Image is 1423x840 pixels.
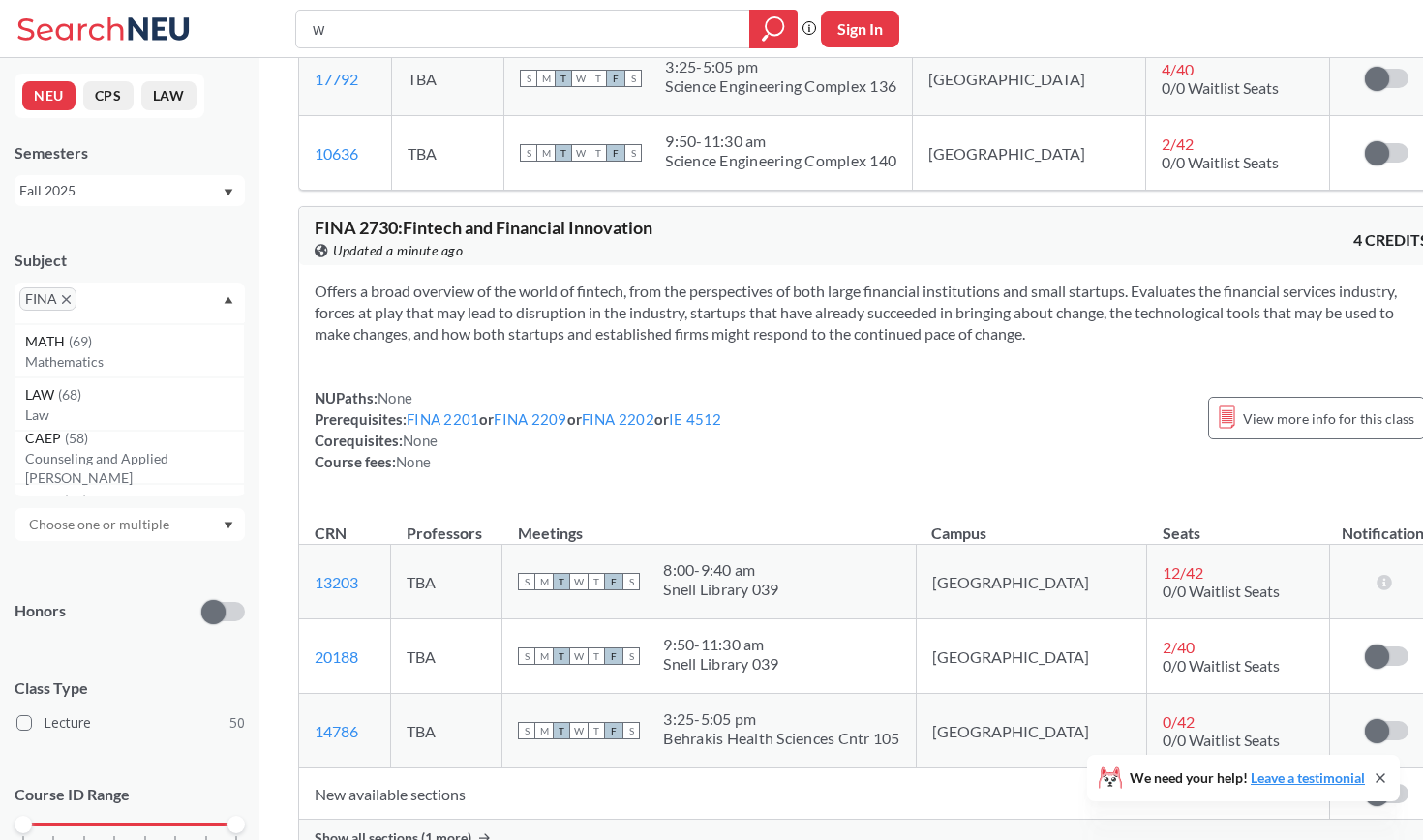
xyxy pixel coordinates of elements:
span: LAW [25,384,58,405]
p: Law [25,405,244,425]
button: LAW [141,81,197,110]
span: S [622,573,640,590]
span: Class Type [15,677,245,699]
a: Leave a testimonial [1251,769,1365,786]
span: 50 [229,712,245,734]
td: [GEOGRAPHIC_DATA] [913,42,1146,116]
span: 4 / 40 [1162,60,1194,78]
td: [GEOGRAPHIC_DATA] [913,116,1146,191]
div: Fall 2025 [19,180,222,201]
div: Science Engineering Complex 136 [665,76,896,96]
span: W [572,144,590,162]
span: 2 / 42 [1162,135,1194,153]
div: Dropdown arrow [15,508,245,541]
div: 9:50 - 11:30 am [665,132,896,151]
span: F [607,70,624,87]
span: FINA 2730 : Fintech and Financial Innovation [315,217,652,238]
td: TBA [391,619,502,694]
span: 0/0 Waitlist Seats [1163,731,1280,749]
span: M [535,573,553,590]
span: W [570,573,588,590]
span: T [588,647,605,665]
td: TBA [391,545,502,619]
span: F [605,722,622,739]
div: Behrakis Health Sciences Cntr 105 [663,729,899,748]
span: S [624,70,642,87]
span: M [537,144,555,162]
span: Updated a minute ago [333,240,463,261]
button: Sign In [821,11,899,47]
th: Meetings [502,503,916,545]
th: Seats [1147,503,1329,545]
div: NUPaths: Prerequisites: or or or Corequisites: Course fees: [315,387,722,472]
svg: Dropdown arrow [224,189,233,196]
a: 13203 [315,573,358,591]
a: 20188 [315,647,358,666]
a: 10636 [315,144,358,163]
span: MATH [25,331,69,352]
div: CRN [315,523,347,544]
svg: magnifying glass [762,15,785,43]
span: T [555,144,572,162]
span: T [553,647,570,665]
div: 9:50 - 11:30 am [663,635,778,654]
input: Class, professor, course number, "phrase" [311,13,736,45]
div: 3:25 - 5:05 pm [665,57,896,76]
p: Counseling and Applied [PERSON_NAME] [25,449,244,488]
div: Semesters [15,142,245,164]
span: CAEP [25,428,65,449]
span: T [588,573,605,590]
span: S [520,70,537,87]
span: 0 / 42 [1163,712,1195,731]
span: FINAX to remove pill [19,287,76,311]
div: Subject [15,250,245,271]
span: 0/0 Waitlist Seats [1162,78,1279,97]
span: 2 / 40 [1163,638,1195,656]
span: 0/0 Waitlist Seats [1163,656,1280,675]
a: IE 4512 [669,410,722,428]
div: FINAX to remove pillDropdown arrowCS(114)Computer ScienceNRSG(75)NursingEECE(72)Electrical and Co... [15,283,245,322]
button: NEU [22,81,76,110]
span: T [553,722,570,739]
span: S [518,647,535,665]
span: M [535,722,553,739]
a: FINA 2201 [407,410,479,428]
span: 0/0 Waitlist Seats [1162,153,1279,171]
span: W [570,722,588,739]
span: None [378,389,412,406]
span: S [622,722,640,739]
span: S [624,144,642,162]
span: F [607,144,624,162]
th: Campus [916,503,1147,545]
div: Snell Library 039 [663,654,778,674]
input: Choose one or multiple [19,513,182,536]
span: ( 68 ) [58,386,81,403]
p: Honors [15,600,66,622]
td: TBA [392,42,504,116]
span: We need your help! [1130,771,1365,785]
span: M [537,70,555,87]
span: F [605,573,622,590]
td: [GEOGRAPHIC_DATA] [916,619,1147,694]
p: Course ID Range [15,784,245,806]
span: 12 / 42 [1163,563,1203,582]
td: [GEOGRAPHIC_DATA] [916,694,1147,768]
span: ( 69 ) [69,333,92,349]
div: 8:00 - 9:40 am [663,560,778,580]
div: 3:25 - 5:05 pm [663,709,899,729]
td: New available sections [299,768,1329,820]
span: ( 56 ) [64,493,87,509]
td: TBA [391,694,502,768]
button: CPS [83,81,134,110]
span: S [622,647,640,665]
td: TBA [392,116,504,191]
span: None [403,432,438,449]
span: S [518,722,535,739]
span: W [570,647,588,665]
span: F [605,647,622,665]
div: Fall 2025Dropdown arrow [15,175,245,206]
a: 14786 [315,722,358,740]
a: FINA 2209 [494,410,566,428]
span: T [590,144,607,162]
div: magnifying glass [749,10,798,48]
